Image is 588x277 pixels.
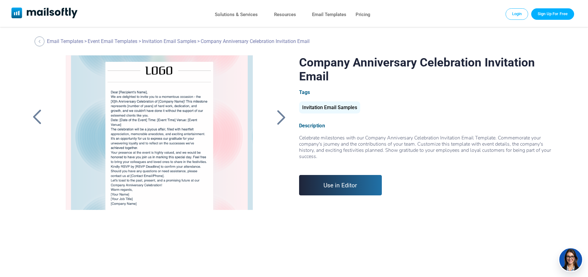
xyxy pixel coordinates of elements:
[47,38,83,44] a: Email Templates
[29,109,45,125] a: Back
[274,10,296,19] a: Resources
[312,10,346,19] a: Email Templates
[299,107,360,110] a: Invitation Email Samples
[299,55,559,83] h1: Company Anniversary Celebration Invitation Email
[299,101,360,113] div: Invitation Email Samples
[35,36,46,46] a: Back
[531,8,574,19] a: Trial
[356,10,370,19] a: Pricing
[88,38,137,44] a: Event Email Templates
[299,134,551,160] span: Celebrate milestones with our Company Anniversary Celebration Invitation Email Template. Commemor...
[55,55,263,210] a: Company Anniversary Celebration Invitation Email
[506,8,528,19] a: Login
[142,38,196,44] a: Invitation Email Samples
[11,7,78,19] a: Mailsoftly
[215,10,258,19] a: Solutions & Services
[299,123,559,129] div: Description
[299,175,382,195] a: Use in Editor
[274,109,289,125] a: Back
[299,89,559,95] div: Tags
